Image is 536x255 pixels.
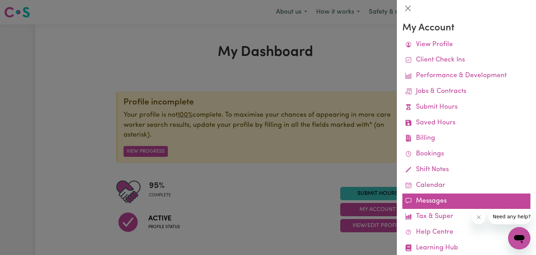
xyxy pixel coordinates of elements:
a: Help Centre [402,225,530,240]
a: View Profile [402,37,530,53]
a: Client Check Ins [402,52,530,68]
span: Need any help? [4,5,42,10]
a: Bookings [402,146,530,162]
a: Submit Hours [402,100,530,115]
button: Close [402,3,414,14]
a: Tax & Super [402,209,530,225]
h3: My Account [402,22,530,34]
a: Calendar [402,178,530,194]
a: Billing [402,131,530,146]
a: Performance & Development [402,68,530,84]
iframe: Message from company [489,209,530,224]
a: Jobs & Contracts [402,84,530,100]
iframe: Button to launch messaging window [508,227,530,249]
a: Saved Hours [402,115,530,131]
iframe: Close message [472,210,486,224]
a: Shift Notes [402,162,530,178]
a: Messages [402,194,530,209]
